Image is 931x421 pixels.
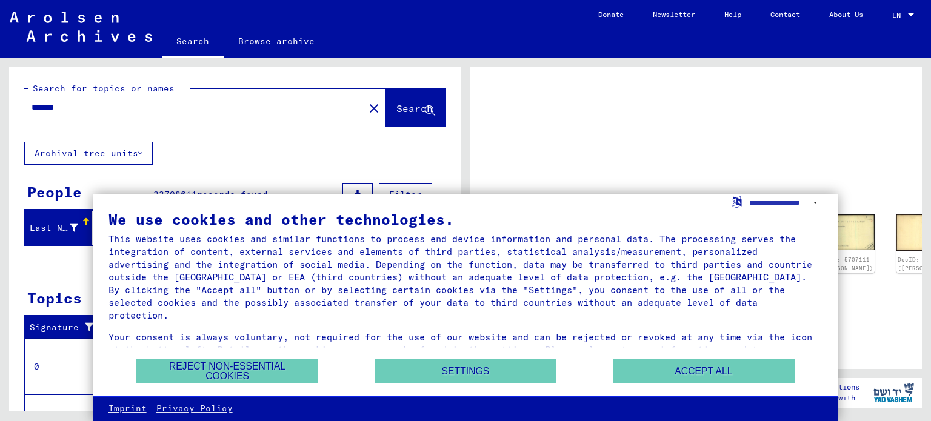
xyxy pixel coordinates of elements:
[375,359,556,383] button: Settings
[153,189,197,200] span: 33708611
[33,83,175,94] mat-label: Search for topics or names
[386,89,445,127] button: Search
[224,27,329,56] a: Browse archive
[367,101,381,116] mat-icon: close
[108,212,823,227] div: We use cookies and other technologies.
[30,218,93,237] div: Last Name
[162,27,224,58] a: Search
[30,321,99,334] div: Signature
[27,181,82,203] div: People
[108,403,147,415] a: Imprint
[136,359,318,383] button: Reject non-essential cookies
[613,359,795,383] button: Accept all
[818,214,875,250] img: 001.jpg
[108,233,823,322] div: This website uses cookies and similar functions to process end device information and personal da...
[819,256,873,271] a: DocID: 5707111 ([PERSON_NAME])
[24,142,153,165] button: Archival tree units
[871,377,916,408] img: yv_logo.png
[379,183,432,206] button: Filter
[30,222,78,234] div: Last Name
[25,211,93,245] mat-header-cell: Last Name
[93,211,161,245] mat-header-cell: First Name
[108,331,823,369] div: Your consent is always voluntary, not required for the use of our website and can be rejected or ...
[27,287,82,309] div: Topics
[892,11,906,19] span: EN
[30,318,111,337] div: Signature
[362,96,386,120] button: Clear
[197,189,268,200] span: records found
[156,403,233,415] a: Privacy Policy
[25,339,108,394] td: 0
[10,12,152,42] img: Arolsen_neg.svg
[389,189,422,200] span: Filter
[396,102,433,114] span: Search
